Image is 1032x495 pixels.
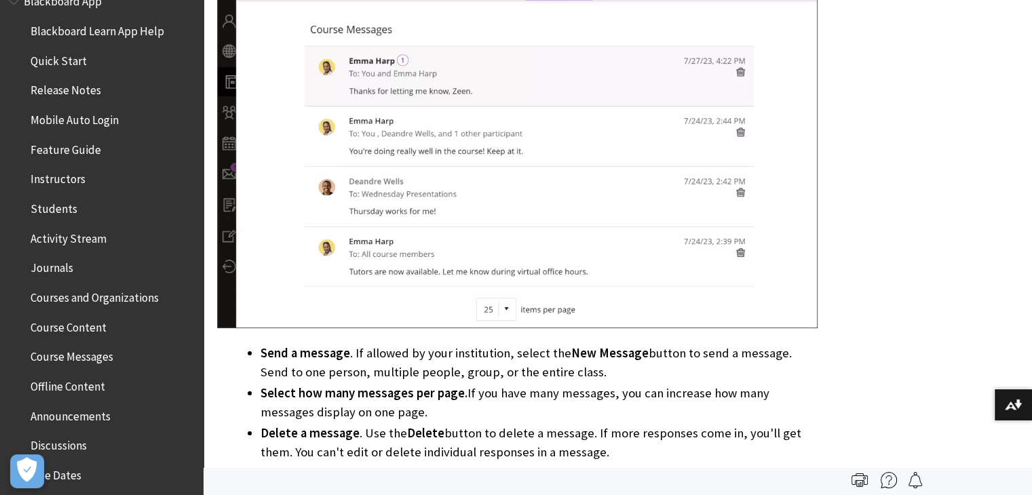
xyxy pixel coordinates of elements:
span: New Message [571,345,649,361]
span: Feature Guide [31,138,101,157]
span: Activity Stream [31,227,107,245]
span: Offline Content [31,375,105,393]
span: Course Messages [31,346,113,364]
span: Select how many messages per page. [261,385,467,401]
span: Courses and Organizations [31,286,159,304]
span: Send a message [261,345,350,361]
li: . Use the button to delete a message. If more responses come in, you'll get them. You can't edit ... [261,424,818,462]
img: Print [852,472,868,488]
span: Journals [31,257,73,275]
button: Open Preferences [10,454,44,488]
span: Discussions [31,434,87,452]
span: Instructors [31,168,85,186]
span: Navigate to another message [261,465,426,481]
span: Due Dates [31,464,81,482]
span: Course Content [31,316,107,334]
span: Students [31,197,77,216]
span: Delete [407,425,444,441]
span: Blackboard Learn App Help [31,20,164,38]
li: . If allowed by your institution, select the button to send a message. Send to one person, multip... [261,344,818,382]
img: More help [881,472,897,488]
span: Announcements [31,405,111,423]
img: Follow this page [907,472,923,488]
span: Mobile Auto Login [31,108,119,127]
li: If you have many messages, you can increase how many messages display on one page. [261,384,818,422]
span: Release Notes [31,79,101,98]
span: Delete a message [261,425,360,441]
span: Quick Start [31,49,87,68]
